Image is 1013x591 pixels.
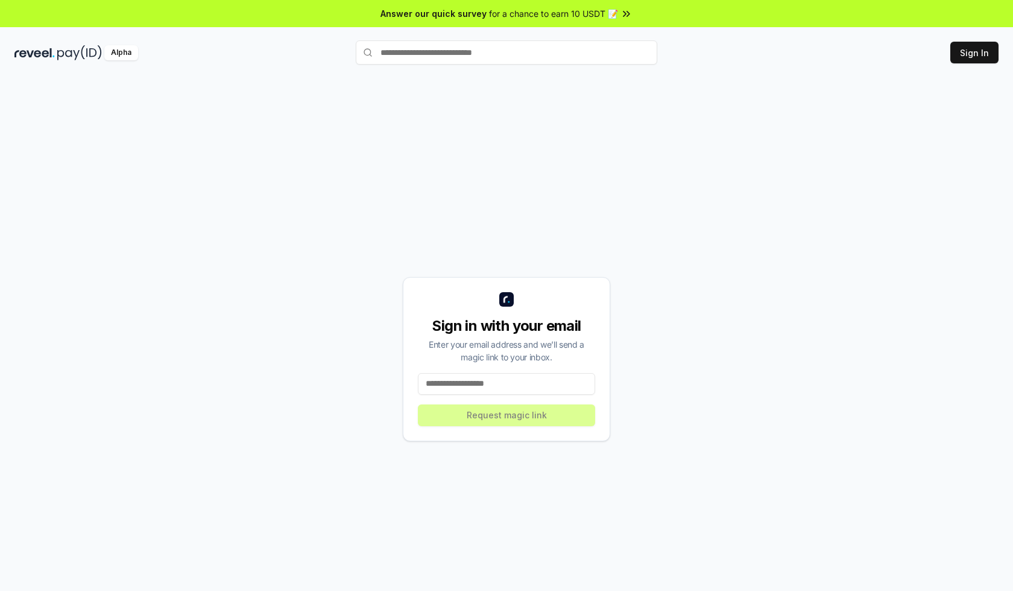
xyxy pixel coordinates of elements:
[57,45,102,60] img: pay_id
[14,45,55,60] img: reveel_dark
[499,292,514,307] img: logo_small
[489,7,618,20] span: for a chance to earn 10 USDT 📝
[418,316,595,336] div: Sign in with your email
[380,7,487,20] span: Answer our quick survey
[950,42,999,63] button: Sign In
[104,45,138,60] div: Alpha
[418,338,595,363] div: Enter your email address and we’ll send a magic link to your inbox.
